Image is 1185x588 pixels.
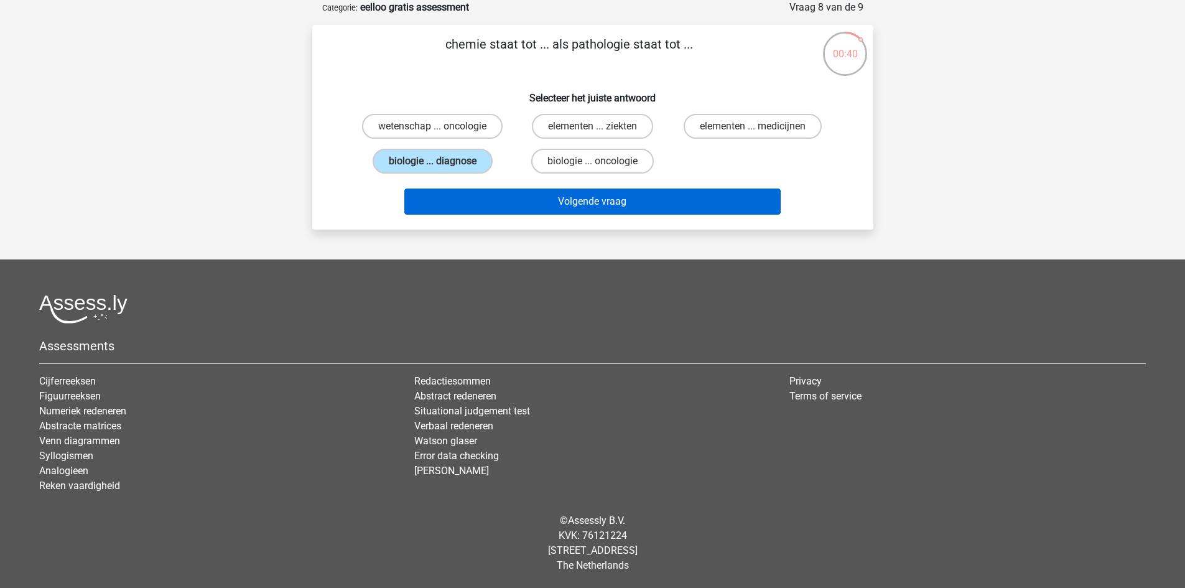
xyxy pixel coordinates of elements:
h5: Assessments [39,338,1146,353]
a: Syllogismen [39,450,93,462]
button: Volgende vraag [404,189,781,215]
label: biologie ... diagnose [373,149,493,174]
a: Terms of service [789,390,862,402]
a: Watson glaser [414,435,477,447]
a: Figuurreeksen [39,390,101,402]
a: Error data checking [414,450,499,462]
label: elementen ... ziekten [532,114,653,139]
a: Venn diagrammen [39,435,120,447]
a: Reken vaardigheid [39,480,120,492]
a: Numeriek redeneren [39,405,126,417]
a: Assessly B.V. [568,515,625,526]
img: Assessly logo [39,294,128,324]
a: Privacy [789,375,822,387]
div: 00:40 [822,30,868,62]
a: [PERSON_NAME] [414,465,489,477]
a: Redactiesommen [414,375,491,387]
a: Cijferreeksen [39,375,96,387]
p: chemie staat tot ... als pathologie staat tot ... [332,35,807,72]
a: Abstracte matrices [39,420,121,432]
strong: eelloo gratis assessment [360,1,469,13]
a: Situational judgement test [414,405,530,417]
label: elementen ... medicijnen [684,114,822,139]
small: Categorie: [322,3,358,12]
a: Analogieen [39,465,88,477]
a: Verbaal redeneren [414,420,493,432]
a: Abstract redeneren [414,390,496,402]
label: biologie ... oncologie [531,149,654,174]
label: wetenschap ... oncologie [362,114,503,139]
div: © KVK: 76121224 [STREET_ADDRESS] The Netherlands [30,503,1155,583]
h6: Selecteer het juiste antwoord [332,82,853,104]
